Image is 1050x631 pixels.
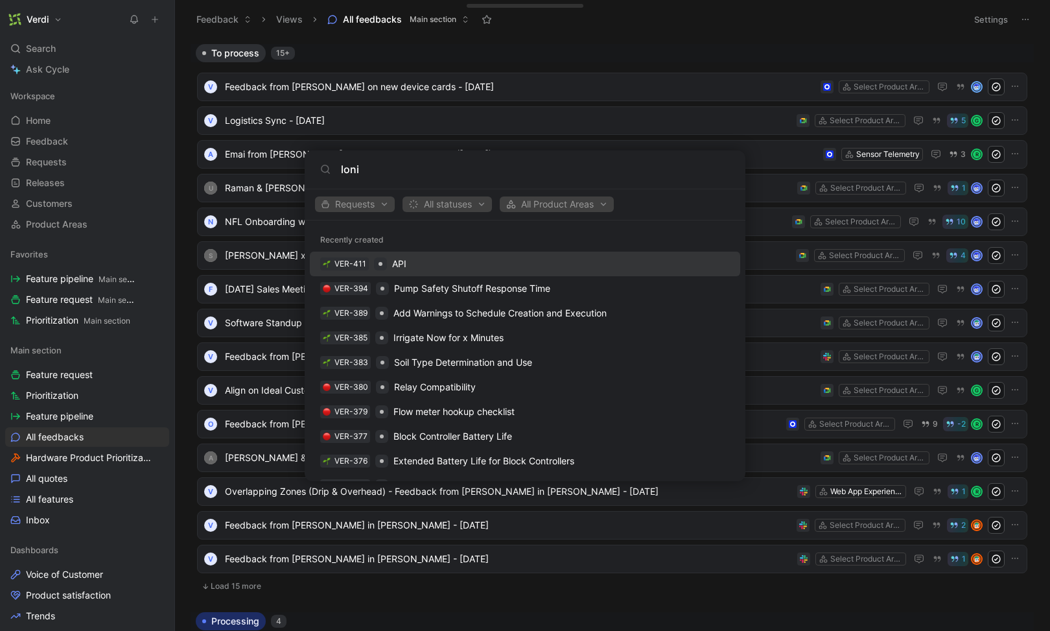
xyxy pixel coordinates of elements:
[402,196,492,212] button: All statuses
[334,282,368,295] div: VER-394
[310,449,740,473] a: 🌱VER-376Extended Battery Life for Block Controllers
[393,431,512,442] span: Block Controller Battery Life
[500,196,614,212] button: All Product Areas
[394,283,550,294] span: Pump Safety Shutoff Response Time
[323,383,331,391] img: 🔴
[393,332,504,343] span: Irrigate Now for x Minutes
[323,433,331,440] img: 🔴
[393,406,515,417] span: Flow meter hookup checklist
[334,307,367,320] div: VER-389
[394,381,476,392] span: Relay Compatibility
[506,196,608,212] span: All Product Areas
[334,479,367,492] div: VER-374
[310,399,740,424] a: 🔴VER-379Flow meter hookup checklist
[310,424,740,449] a: 🔴VER-377Block Controller Battery Life
[310,301,740,326] a: 🌱VER-389Add Warnings to Schedule Creation and Execution
[334,331,367,344] div: VER-385
[334,257,366,270] div: VER-411
[393,307,607,318] span: Add Warnings to Schedule Creation and Execution
[305,228,745,252] div: Recently created
[323,408,331,416] img: 🔴
[310,350,740,375] a: 🌱VER-383Soil Type Determination and Use
[408,196,486,212] span: All statuses
[334,381,368,394] div: VER-380
[323,457,331,465] img: 🌱
[321,196,389,212] span: Requests
[310,473,740,498] a: 🔴VER-374Flow Data Units
[334,455,367,468] div: VER-376
[334,430,367,443] div: VER-377
[323,359,331,366] img: 🌱
[310,326,740,350] a: 🌱VER-385Irrigate Now for x Minutes
[393,455,574,466] span: Extended Battery Life for Block Controllers
[334,405,367,418] div: VER-379
[310,252,740,276] a: 🌱VER-411API
[315,196,395,212] button: Requests
[323,285,331,292] img: 🔴
[393,480,460,491] span: Flow Data Units
[323,334,331,342] img: 🌱
[323,309,331,317] img: 🌱
[394,357,532,368] span: Soil Type Determination and Use
[334,356,368,369] div: VER-383
[310,276,740,301] a: 🔴VER-394Pump Safety Shutoff Response Time
[341,161,730,177] input: Type a command or search anything
[392,258,406,269] span: API
[310,375,740,399] a: 🔴VER-380Relay Compatibility
[323,260,331,268] img: 🌱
